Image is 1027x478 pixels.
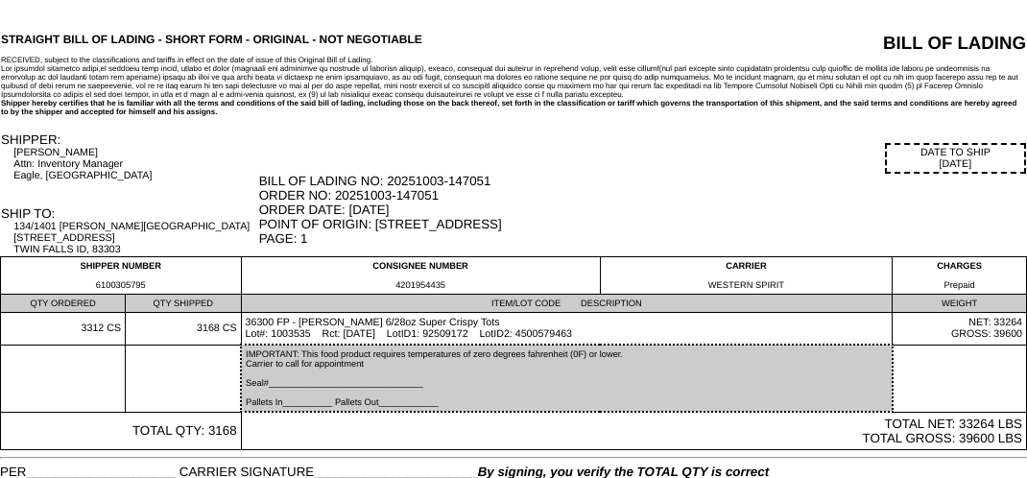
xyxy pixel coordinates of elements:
[241,257,600,295] td: CONSIGNEE NUMBER
[1,132,257,147] div: SHIPPER:
[893,257,1027,295] td: CHARGES
[241,313,893,346] td: 36300 FP - [PERSON_NAME] 6/28oz Super Crispy Tots Lot#: 1003535 Rct: [DATE] LotID1: 92509172 LotI...
[1,295,126,313] td: QTY ORDERED
[126,313,241,346] td: 3168 CS
[1,206,257,221] div: SHIP TO:
[1,313,126,346] td: 3312 CS
[241,345,893,412] td: IMPORTANT: This food product requires temperatures of zero degrees fahrenheit (0F) or lower. Carr...
[13,147,256,181] div: [PERSON_NAME] Attn: Inventory Manager Eagle, [GEOGRAPHIC_DATA]
[885,143,1026,174] div: DATE TO SHIP [DATE]
[13,221,256,255] div: 134/1401 [PERSON_NAME][GEOGRAPHIC_DATA] [STREET_ADDRESS] TWIN FALLS ID, 83303
[259,174,1026,246] div: BILL OF LADING NO: 20251003-147051 ORDER NO: 20251003-147051 ORDER DATE: [DATE] POINT OF ORIGIN: ...
[126,295,241,313] td: QTY SHIPPED
[1,412,242,450] td: TOTAL QTY: 3168
[1,257,242,295] td: SHIPPER NUMBER
[742,33,1026,54] div: BILL OF LADING
[241,295,893,313] td: ITEM/LOT CODE DESCRIPTION
[893,313,1027,346] td: NET: 33264 GROSS: 39600
[5,280,237,290] div: 6100305795
[1,99,1026,116] div: Shipper hereby certifies that he is familiar with all the terms and conditions of the said bill o...
[893,295,1027,313] td: WEIGHT
[241,412,1026,450] td: TOTAL NET: 33264 LBS TOTAL GROSS: 39600 LBS
[896,280,1022,290] div: Prepaid
[246,280,596,290] div: 4201954435
[600,257,892,295] td: CARRIER
[605,280,888,290] div: WESTERN SPIRIT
